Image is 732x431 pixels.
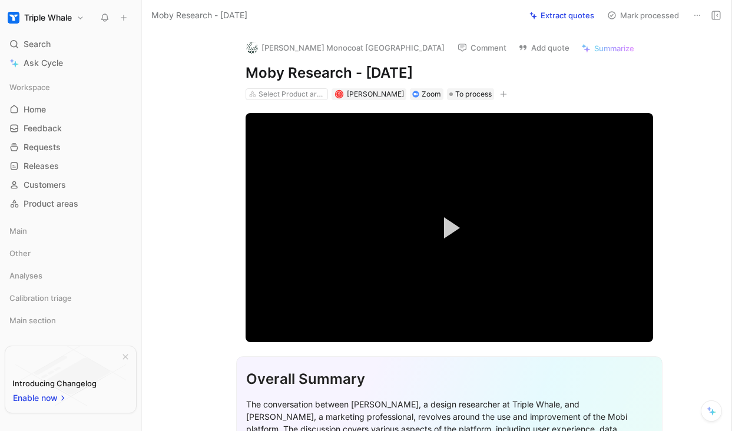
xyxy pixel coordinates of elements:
[259,88,324,100] div: Select Product areas
[5,35,137,53] div: Search
[5,244,137,266] div: Other
[5,222,137,243] div: Main
[13,391,59,405] span: Enable now
[423,201,476,254] button: Play Video
[452,39,512,56] button: Comment
[9,292,72,304] span: Calibration triage
[5,157,137,175] a: Releases
[5,78,137,96] div: Workspace
[5,222,137,240] div: Main
[5,267,137,284] div: Analyses
[246,113,653,342] div: Video Player
[9,225,27,237] span: Main
[5,176,137,194] a: Customers
[5,101,137,118] a: Home
[246,42,258,54] img: logo
[9,247,31,259] span: Other
[24,141,61,153] span: Requests
[5,195,137,213] a: Product areas
[422,88,441,100] div: Zoom
[151,8,247,22] span: Moby Research - [DATE]
[513,39,575,56] button: Add quote
[15,346,126,406] img: bg-BLZuj68n.svg
[5,138,137,156] a: Requests
[24,12,72,23] h1: Triple Whale
[455,88,492,100] span: To process
[524,7,599,24] button: Extract quotes
[9,81,50,93] span: Workspace
[576,40,640,57] button: Summarize
[24,179,66,191] span: Customers
[8,12,19,24] img: Triple Whale
[9,314,56,326] span: Main section
[5,267,137,288] div: Analyses
[9,270,42,281] span: Analyses
[5,9,87,26] button: Triple WhaleTriple Whale
[336,91,342,97] div: S
[602,7,684,24] button: Mark processed
[24,37,51,51] span: Search
[12,376,97,390] div: Introducing Changelog
[24,198,78,210] span: Product areas
[5,289,137,310] div: Calibration triage
[594,43,634,54] span: Summarize
[246,64,653,82] h1: Moby Research - [DATE]
[241,39,450,57] button: logo[PERSON_NAME] Monocoat [GEOGRAPHIC_DATA]
[24,160,59,172] span: Releases
[5,311,137,329] div: Main section
[5,120,137,137] a: Feedback
[24,104,46,115] span: Home
[5,289,137,307] div: Calibration triage
[5,54,137,72] a: Ask Cycle
[246,369,652,390] div: Overall Summary
[5,311,137,333] div: Main section
[24,56,63,70] span: Ask Cycle
[347,89,404,98] span: [PERSON_NAME]
[447,88,494,100] div: To process
[24,122,62,134] span: Feedback
[12,390,68,406] button: Enable now
[5,244,137,262] div: Other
